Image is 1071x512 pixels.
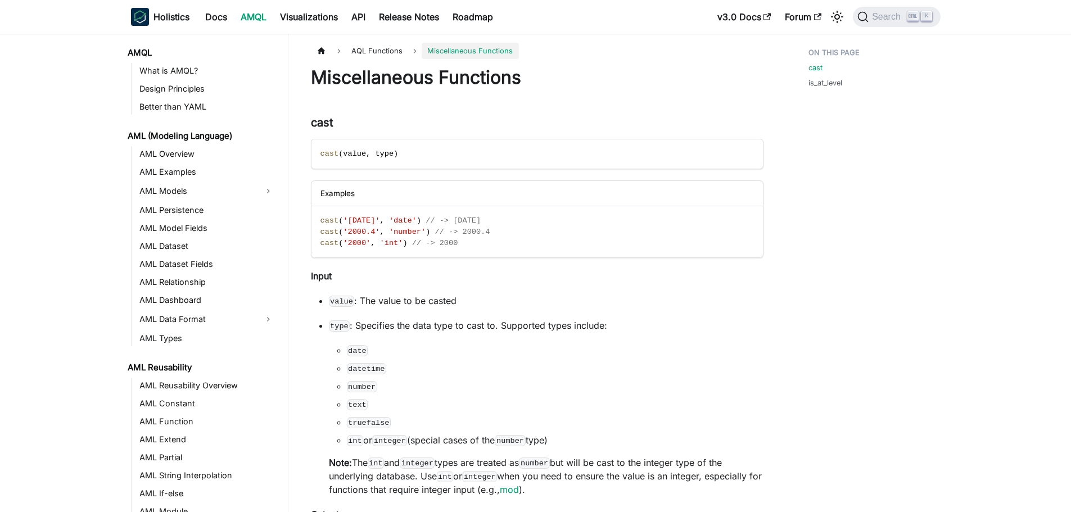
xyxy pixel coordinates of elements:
[329,457,352,468] strong: Note:
[311,66,763,89] h1: Miscellaneous Functions
[380,239,403,247] span: 'int'
[400,457,435,469] code: integer
[347,417,391,428] code: truefalse
[853,7,940,27] button: Search (Ctrl+K)
[519,457,549,469] code: number
[375,149,394,158] span: type
[346,43,408,59] span: AQL Functions
[345,8,372,26] a: API
[368,457,385,469] code: int
[869,12,907,22] span: Search
[136,274,278,290] a: AML Relationship
[426,228,430,236] span: )
[124,360,278,375] a: AML Reusability
[347,435,364,446] code: int
[403,239,407,247] span: )
[320,149,339,158] span: cast
[258,182,278,200] button: Expand sidebar category 'AML Models'
[343,149,366,158] span: value
[338,239,343,247] span: (
[320,216,339,225] span: cast
[136,63,278,79] a: What is AMQL?
[136,378,278,393] a: AML Reusability Overview
[389,216,417,225] span: 'date'
[311,116,763,130] h3: cast
[329,319,763,332] p: : Specifies the data type to cast to. Supported types include:
[380,228,385,236] span: ,
[136,256,278,272] a: AML Dataset Fields
[136,238,278,254] a: AML Dataset
[828,8,846,26] button: Switch between dark and light mode (currently light mode)
[372,435,407,446] code: integer
[329,456,763,496] p: The and types are treated as but will be cast to the integer type of the underlying database. Use...
[422,43,518,59] span: Miscellaneous Functions
[124,128,278,144] a: AML (Modeling Language)
[136,202,278,218] a: AML Persistence
[921,11,932,21] kbd: K
[136,486,278,501] a: AML If-else
[338,228,343,236] span: (
[311,270,332,282] strong: Input
[136,414,278,429] a: AML Function
[136,164,278,180] a: AML Examples
[136,450,278,465] a: AML Partial
[136,220,278,236] a: AML Model Fields
[136,99,278,115] a: Better than YAML
[136,146,278,162] a: AML Overview
[329,294,763,307] p: : The value to be casted
[131,8,149,26] img: Holistics
[347,363,386,374] code: datetime
[329,320,350,332] code: type
[389,228,426,236] span: 'number'
[311,181,763,206] div: Examples
[338,216,343,225] span: (
[343,216,379,225] span: '[DATE]'
[338,149,343,158] span: (
[366,149,370,158] span: ,
[435,228,490,236] span: // -> 2000.4
[136,310,258,328] a: AML Data Format
[258,310,278,328] button: Expand sidebar category 'AML Data Format'
[412,239,458,247] span: // -> 2000
[136,468,278,483] a: AML String Interpolation
[446,8,500,26] a: Roadmap
[153,10,189,24] b: Holistics
[131,8,189,26] a: HolisticsHolistics
[370,239,375,247] span: ,
[311,43,332,59] a: Home page
[343,239,370,247] span: '2000'
[437,471,454,482] code: int
[136,81,278,97] a: Design Principles
[462,471,497,482] code: integer
[273,8,345,26] a: Visualizations
[320,239,339,247] span: cast
[234,8,273,26] a: AMQL
[417,216,421,225] span: )
[311,43,763,59] nav: Breadcrumbs
[120,34,288,512] nav: Docs sidebar
[380,216,385,225] span: ,
[495,435,525,446] code: number
[320,228,339,236] span: cast
[372,8,446,26] a: Release Notes
[347,433,763,447] li: or (special cases of the type)
[136,330,278,346] a: AML Types
[198,8,234,26] a: Docs
[136,396,278,411] a: AML Constant
[329,296,355,307] code: value
[136,292,278,308] a: AML Dashboard
[426,216,481,225] span: // -> [DATE]
[778,8,828,26] a: Forum
[124,45,278,61] a: AMQL
[347,345,368,356] code: date
[343,228,379,236] span: '2000.4'
[136,182,258,200] a: AML Models
[394,149,398,158] span: )
[347,381,377,392] code: number
[136,432,278,447] a: AML Extend
[711,8,778,26] a: v3.0 Docs
[808,62,823,73] a: cast
[500,484,519,495] a: mod
[808,78,842,88] a: is_at_level
[347,399,368,410] code: text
